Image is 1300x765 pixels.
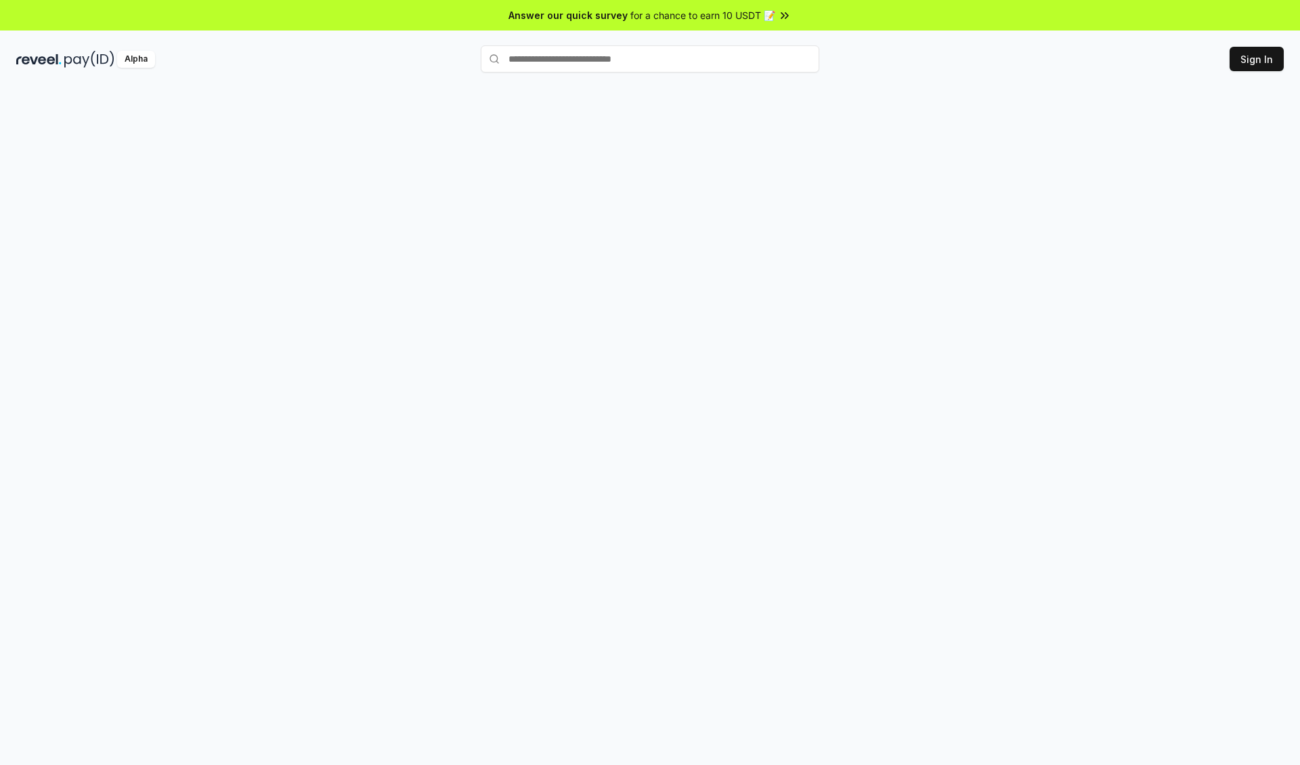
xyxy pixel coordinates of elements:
img: pay_id [64,51,114,68]
div: Alpha [117,51,155,68]
img: reveel_dark [16,51,62,68]
button: Sign In [1230,47,1284,71]
span: for a chance to earn 10 USDT 📝 [630,8,775,22]
span: Answer our quick survey [508,8,628,22]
